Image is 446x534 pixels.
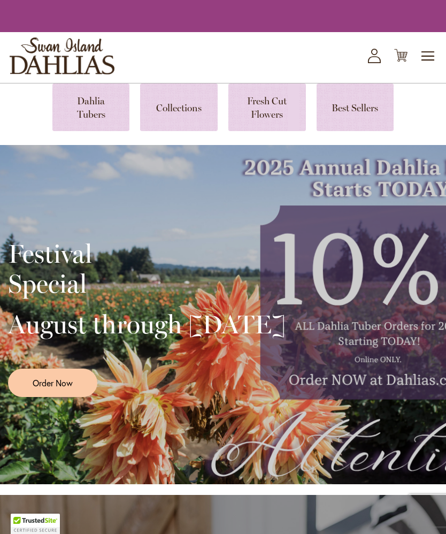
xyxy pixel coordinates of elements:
[8,309,286,339] h2: August through [DATE]
[8,369,97,397] a: Order Now
[8,239,286,299] h2: Festival Special
[33,377,73,389] span: Order Now
[10,37,114,74] a: store logo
